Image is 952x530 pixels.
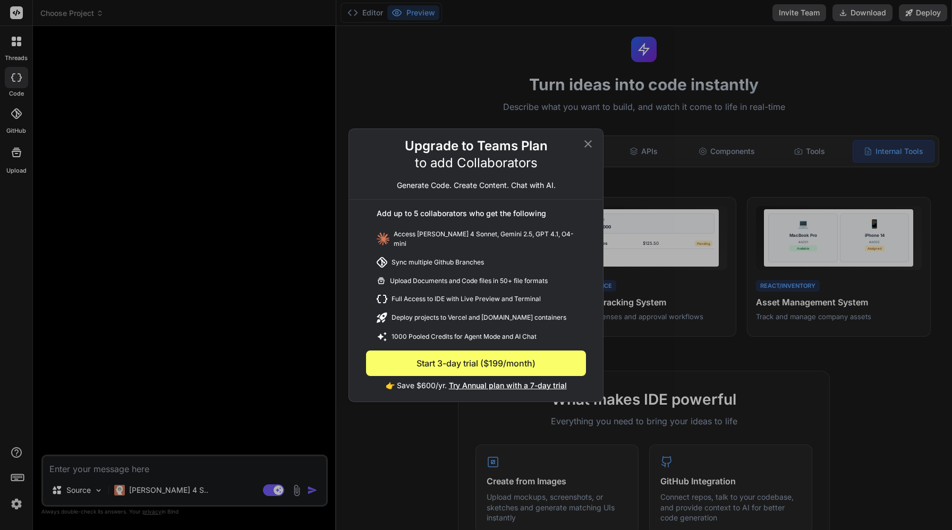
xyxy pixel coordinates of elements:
[366,208,586,225] div: Add up to 5 collaborators who get the following
[366,272,586,290] div: Upload Documents and Code files in 50+ file formats
[366,308,586,327] div: Deploy projects to Vercel and [DOMAIN_NAME] containers
[405,138,548,155] h2: Upgrade to Teams Plan
[366,351,586,376] button: Start 3-day trial ($199/month)
[366,290,586,308] div: Full Access to IDE with Live Preview and Terminal
[366,327,586,346] div: 1000 Pooled Credits for Agent Mode and AI Chat
[366,253,586,272] div: Sync multiple Github Branches
[415,155,538,172] p: to add Collaborators
[366,376,586,391] p: 👉 Save $600/yr.
[449,381,567,390] span: Try Annual plan with a 7-day trial
[366,225,586,253] div: Access [PERSON_NAME] 4 Sonnet, Gemini 2.5, GPT 4.1, O4-mini
[397,180,556,191] p: Generate Code. Create Content. Chat with AI.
